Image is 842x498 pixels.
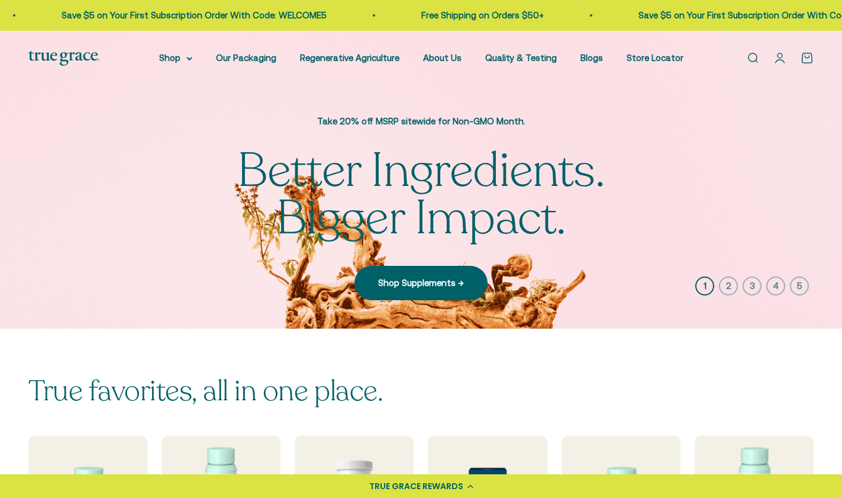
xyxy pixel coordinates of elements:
a: Free Shipping on Orders $50+ [408,10,530,20]
a: Our Packaging [216,53,276,63]
p: Save $5 on Your First Subscription Order With Code: WELCOME5 [48,8,313,23]
summary: Shop [159,51,192,65]
button: 2 [719,277,738,295]
div: TRUE GRACE REWARDS [369,480,463,493]
split-lines: Better Ingredients. Bigger Impact. [237,139,605,250]
a: Regenerative Agriculture [300,53,399,63]
split-lines: True favorites, all in one place. [28,372,383,410]
a: Blogs [580,53,603,63]
a: Store Locator [627,53,683,63]
button: 3 [743,277,762,295]
button: 4 [766,277,785,295]
a: Shop Supplements → [354,266,488,300]
button: 1 [695,277,714,295]
p: Take 20% off MSRP sitewide for Non-GMO Month. [226,114,617,128]
a: About Us [423,53,462,63]
button: 5 [790,277,809,295]
a: Quality & Testing [485,53,557,63]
